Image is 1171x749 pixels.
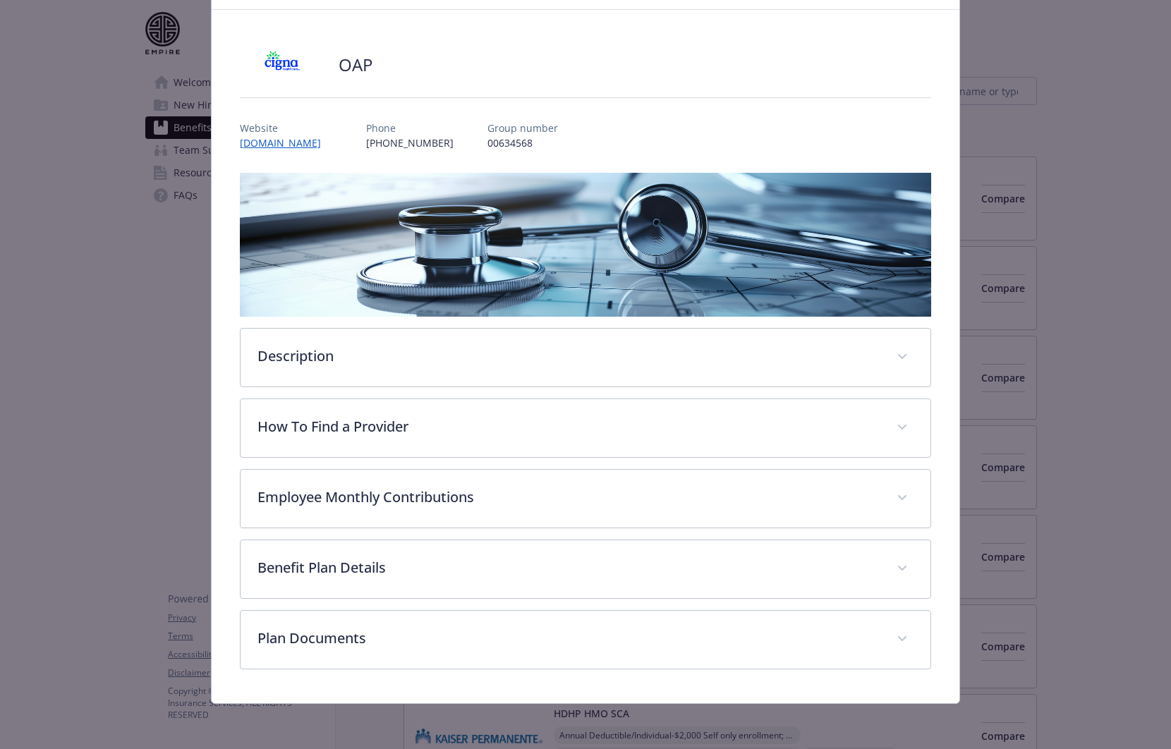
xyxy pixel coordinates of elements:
[366,121,454,135] p: Phone
[487,135,558,150] p: 00634568
[240,173,931,317] img: banner
[366,135,454,150] p: [PHONE_NUMBER]
[241,329,930,386] div: Description
[241,470,930,528] div: Employee Monthly Contributions
[240,136,332,150] a: [DOMAIN_NAME]
[487,121,558,135] p: Group number
[240,121,332,135] p: Website
[241,611,930,669] div: Plan Documents
[257,487,880,508] p: Employee Monthly Contributions
[257,557,880,578] p: Benefit Plan Details
[241,399,930,457] div: How To Find a Provider
[339,53,372,77] h2: OAP
[241,540,930,598] div: Benefit Plan Details
[257,346,880,367] p: Description
[257,628,880,649] p: Plan Documents
[257,416,880,437] p: How To Find a Provider
[240,44,324,86] img: CIGNA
